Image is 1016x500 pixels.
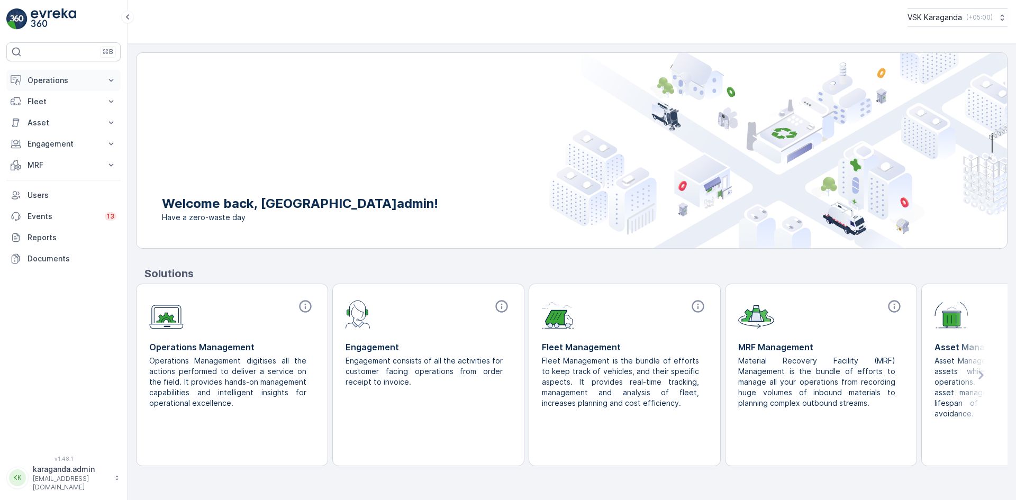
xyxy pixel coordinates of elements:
[162,195,438,212] p: Welcome back, [GEOGRAPHIC_DATA]admin!
[6,8,28,30] img: logo
[28,160,99,170] p: MRF
[935,299,968,329] img: module-icon
[28,139,99,149] p: Engagement
[908,8,1008,26] button: VSK Karaganda(+05:00)
[149,356,306,408] p: Operations Management digitises all the actions performed to deliver a service on the field. It p...
[28,211,98,222] p: Events
[149,299,184,329] img: module-icon
[738,356,895,408] p: Material Recovery Facility (MRF) Management is the bundle of efforts to manage all your operation...
[542,356,699,408] p: Fleet Management is the bundle of efforts to keep track of vehicles, and their specific aspects. ...
[738,341,904,353] p: MRF Management
[149,341,315,353] p: Operations Management
[28,253,116,264] p: Documents
[162,212,438,223] span: Have a zero-waste day
[6,185,121,206] a: Users
[908,12,962,23] p: VSK Karaganda
[6,112,121,133] button: Asset
[542,341,707,353] p: Fleet Management
[144,266,1008,281] p: Solutions
[6,206,121,227] a: Events13
[107,212,114,221] p: 13
[6,133,121,154] button: Engagement
[28,232,116,243] p: Reports
[31,8,76,30] img: logo_light-DOdMpM7g.png
[6,154,121,176] button: MRF
[33,475,109,492] p: [EMAIL_ADDRESS][DOMAIN_NAME]
[28,75,99,86] p: Operations
[346,299,370,329] img: module-icon
[966,13,993,22] p: ( +05:00 )
[103,48,113,56] p: ⌘B
[33,464,109,475] p: karaganda.admin
[6,464,121,492] button: KKkaraganda.admin[EMAIL_ADDRESS][DOMAIN_NAME]
[549,53,1007,248] img: city illustration
[9,469,26,486] div: KK
[542,299,574,329] img: module-icon
[6,70,121,91] button: Operations
[6,91,121,112] button: Fleet
[6,227,121,248] a: Reports
[28,96,99,107] p: Fleet
[6,456,121,462] span: v 1.48.1
[738,299,774,329] img: module-icon
[28,117,99,128] p: Asset
[28,190,116,201] p: Users
[6,248,121,269] a: Documents
[346,341,511,353] p: Engagement
[346,356,503,387] p: Engagement consists of all the activities for customer facing operations from order receipt to in...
